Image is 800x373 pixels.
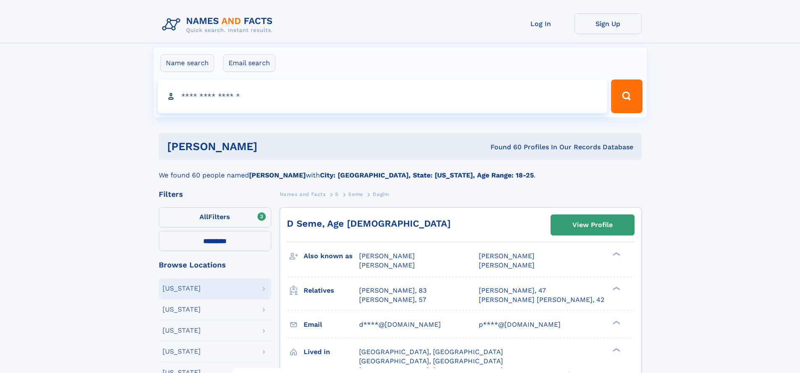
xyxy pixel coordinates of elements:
span: Dagim [372,191,389,197]
label: Email search [223,54,275,72]
a: S [335,189,339,199]
span: [PERSON_NAME] [359,261,415,269]
h3: Also known as [304,249,359,263]
div: ❯ [611,347,621,352]
a: [PERSON_NAME], 57 [359,295,426,304]
span: Seme [348,191,363,197]
div: [US_STATE] [163,348,201,355]
span: [GEOGRAPHIC_DATA], [GEOGRAPHIC_DATA] [359,357,503,365]
div: [US_STATE] [163,306,201,313]
a: D Seme, Age [DEMOGRAPHIC_DATA] [287,218,451,229]
div: ❯ [611,286,621,291]
span: [GEOGRAPHIC_DATA], [GEOGRAPHIC_DATA] [359,348,503,356]
h3: Relatives [304,283,359,298]
a: [PERSON_NAME], 47 [479,286,546,295]
img: Logo Names and Facts [159,13,280,36]
span: [PERSON_NAME] [479,252,535,260]
label: Name search [160,54,214,72]
a: Log In [507,13,574,34]
h1: [PERSON_NAME] [167,141,374,152]
h3: Lived in [304,345,359,359]
div: ❯ [611,320,621,325]
input: search input [158,79,608,113]
a: [PERSON_NAME], 83 [359,286,427,295]
div: View Profile [572,215,613,235]
span: S [335,191,339,197]
a: Names and Facts [280,189,326,199]
a: [PERSON_NAME] [PERSON_NAME], 42 [479,295,604,304]
a: Sign Up [574,13,642,34]
span: [PERSON_NAME] [479,261,535,269]
div: Filters [159,190,271,198]
div: Found 60 Profiles In Our Records Database [374,143,633,152]
span: [PERSON_NAME] [359,252,415,260]
div: [US_STATE] [163,285,201,292]
label: Filters [159,207,271,228]
div: ❯ [611,251,621,257]
b: City: [GEOGRAPHIC_DATA], State: [US_STATE], Age Range: 18-25 [320,171,534,179]
b: [PERSON_NAME] [249,171,306,179]
div: We found 60 people named with . [159,160,642,180]
div: Browse Locations [159,261,271,269]
span: All [199,213,208,221]
h3: Email [304,317,359,332]
button: Search Button [611,79,642,113]
a: Seme [348,189,363,199]
div: [US_STATE] [163,327,201,334]
a: View Profile [551,215,634,235]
